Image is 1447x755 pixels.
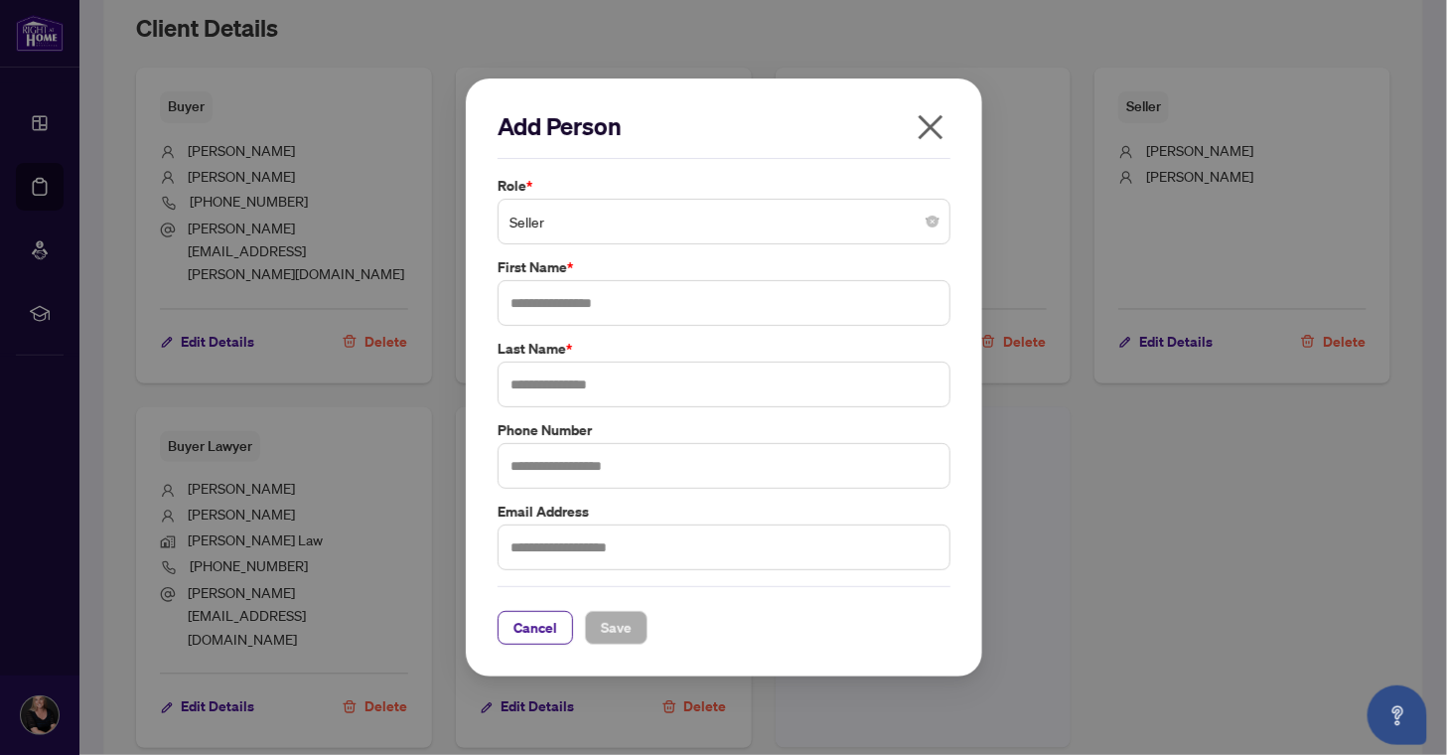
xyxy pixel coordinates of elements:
label: Role [498,175,950,197]
label: First Name [498,256,950,278]
button: Save [585,611,648,645]
h2: Add Person [498,110,950,142]
span: close-circle [927,216,939,227]
label: Email Address [498,501,950,523]
label: Last Name [498,338,950,360]
button: Cancel [498,611,573,645]
button: Open asap [1368,685,1427,745]
label: Phone Number [498,419,950,441]
span: Seller [509,203,939,240]
span: close [915,111,946,143]
span: Cancel [513,612,557,644]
